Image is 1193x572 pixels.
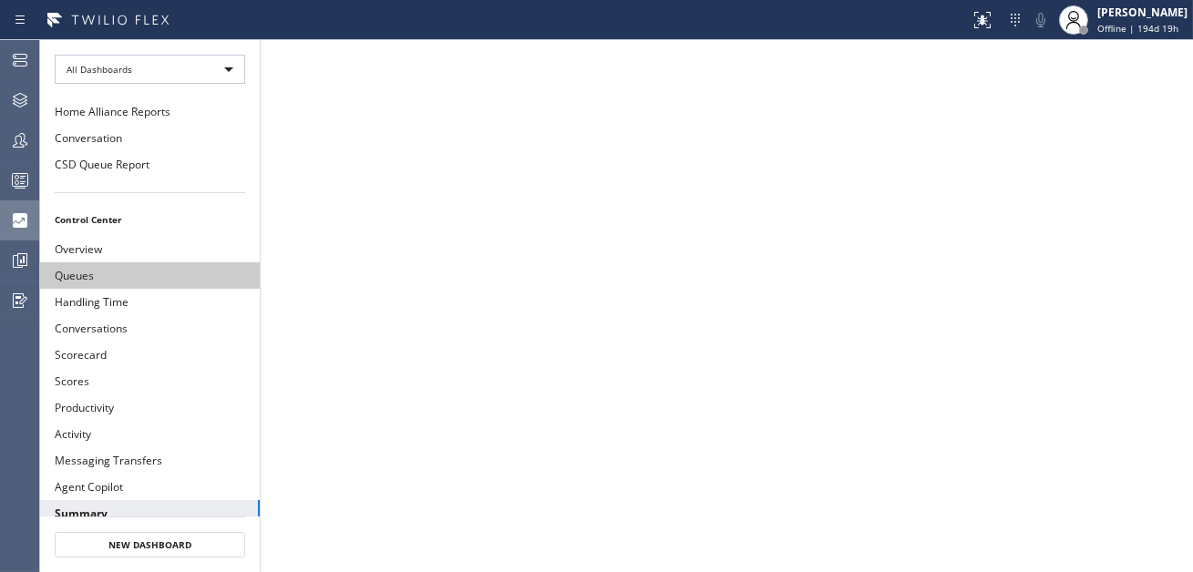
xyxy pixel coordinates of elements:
button: Handling Time [40,289,260,315]
button: CSD Queue Report [40,151,260,178]
button: New Dashboard [55,532,245,557]
button: Home Alliance Reports [40,98,260,125]
button: Activity [40,421,260,447]
button: Summary [40,500,260,526]
button: Conversation [40,125,260,151]
button: Messaging Transfers [40,447,260,474]
button: Agent Copilot [40,474,260,500]
li: Control Center [40,208,260,231]
button: Scorecard [40,342,260,368]
button: Overview [40,236,260,262]
button: Scores [40,368,260,394]
iframe: dashboard_9f6bb337dffe [261,40,1193,572]
div: [PERSON_NAME] [1097,5,1188,20]
button: Productivity [40,394,260,421]
div: All Dashboards [55,55,245,84]
button: Conversations [40,315,260,342]
span: Offline | 194d 19h [1097,22,1178,35]
button: Queues [40,262,260,289]
button: Mute [1028,7,1054,33]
